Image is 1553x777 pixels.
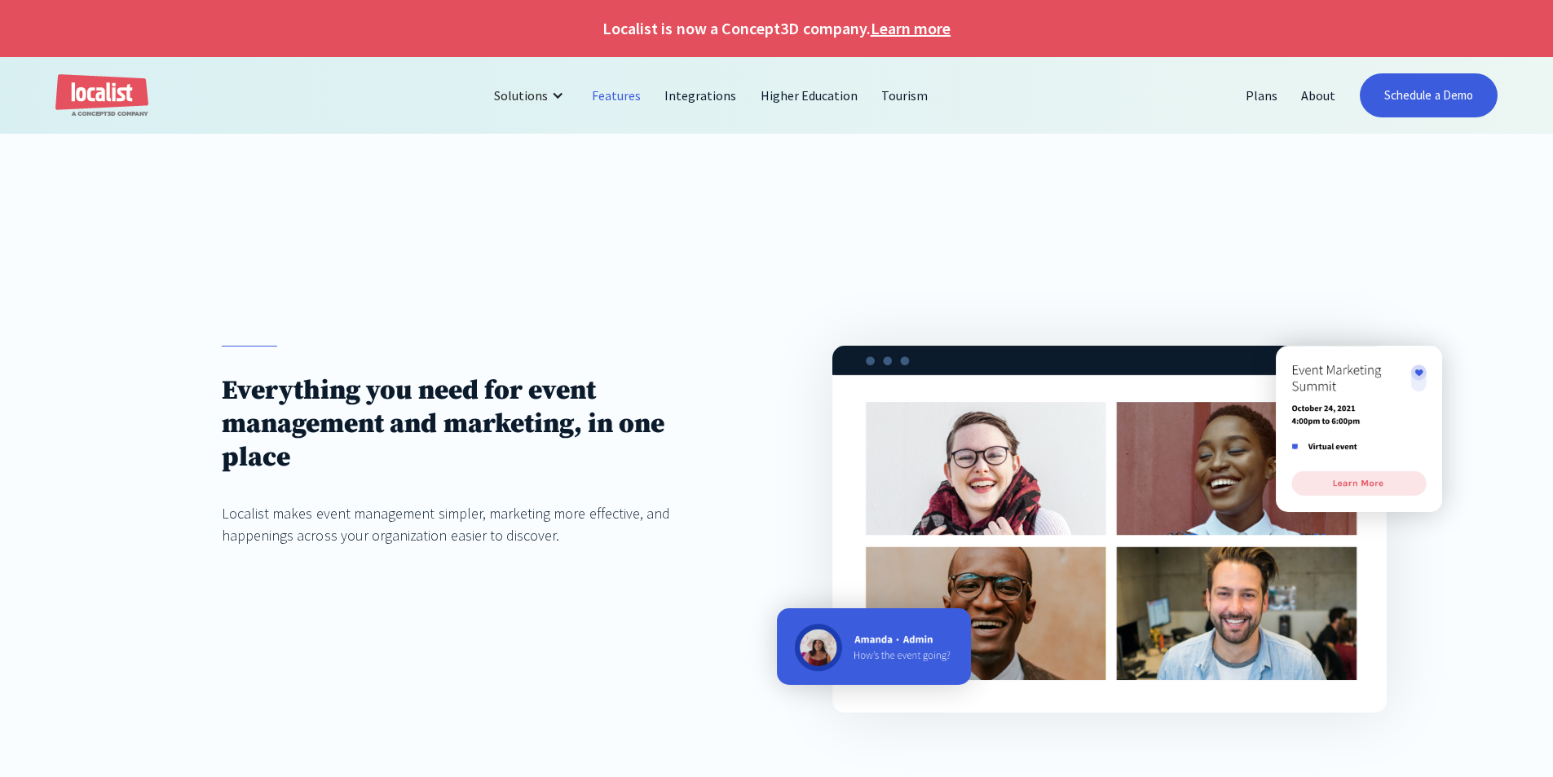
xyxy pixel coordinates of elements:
[871,16,951,41] a: Learn more
[494,86,548,105] div: Solutions
[653,76,748,115] a: Integrations
[749,76,871,115] a: Higher Education
[580,76,653,115] a: Features
[222,502,721,546] div: Localist makes event management simpler, marketing more effective, and happenings across your org...
[55,74,148,117] a: home
[1234,76,1290,115] a: Plans
[222,374,721,475] h1: Everything you need for event management and marketing, in one place
[482,76,580,115] div: Solutions
[1360,73,1498,117] a: Schedule a Demo
[870,76,940,115] a: Tourism
[1290,76,1348,115] a: About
